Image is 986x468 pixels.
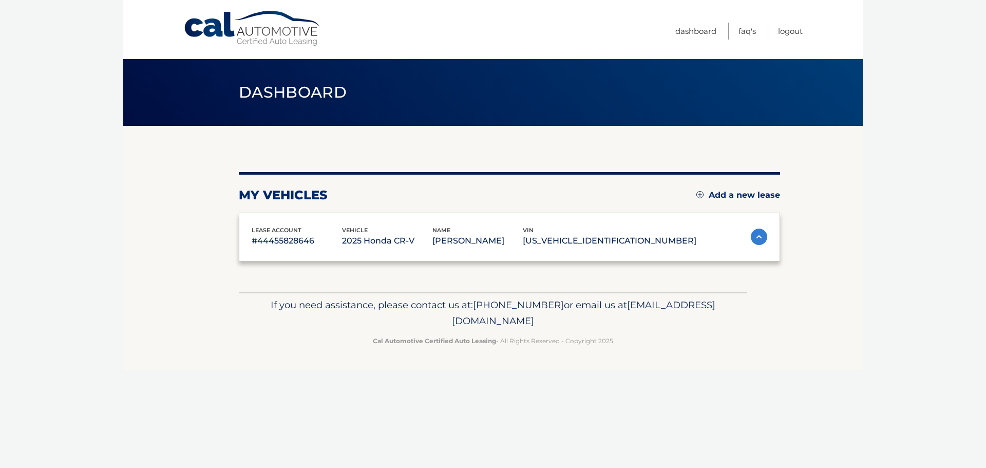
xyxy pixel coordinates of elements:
[239,83,347,102] span: Dashboard
[245,297,741,330] p: If you need assistance, please contact us at: or email us at
[252,227,301,234] span: lease account
[252,234,342,248] p: #44455828646
[738,23,756,40] a: FAQ's
[183,10,322,47] a: Cal Automotive
[342,227,368,234] span: vehicle
[675,23,716,40] a: Dashboard
[751,229,767,245] img: accordion-active.svg
[342,234,432,248] p: 2025 Honda CR-V
[473,299,564,311] span: [PHONE_NUMBER]
[245,335,741,346] p: - All Rights Reserved - Copyright 2025
[239,188,328,203] h2: my vehicles
[696,191,704,198] img: add.svg
[523,227,534,234] span: vin
[696,190,780,200] a: Add a new lease
[432,227,450,234] span: name
[778,23,803,40] a: Logout
[432,234,523,248] p: [PERSON_NAME]
[523,234,696,248] p: [US_VEHICLE_IDENTIFICATION_NUMBER]
[373,337,496,345] strong: Cal Automotive Certified Auto Leasing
